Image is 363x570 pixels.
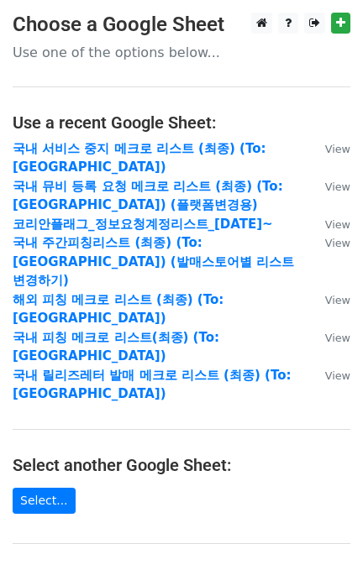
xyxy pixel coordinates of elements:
a: 국내 주간피칭리스트 (최종) (To:[GEOGRAPHIC_DATA]) (발매스토어별 리스트 변경하기) [13,235,294,288]
small: View [325,294,350,306]
a: 코리안플래그_정보요청계정리스트_[DATE]~ [13,217,273,232]
a: View [308,235,350,250]
a: 국내 서비스 중지 메크로 리스트 (최종) (To:[GEOGRAPHIC_DATA]) [13,141,266,175]
a: Select... [13,488,76,514]
small: View [325,332,350,344]
p: Use one of the options below... [13,44,350,61]
a: View [308,292,350,307]
a: View [308,368,350,383]
a: View [308,330,350,345]
small: View [325,237,350,249]
a: 국내 피칭 메크로 리스트(최종) (To:[GEOGRAPHIC_DATA]) [13,330,219,364]
a: View [308,141,350,156]
a: View [308,179,350,194]
a: 국내 뮤비 등록 요청 메크로 리스트 (최종) (To:[GEOGRAPHIC_DATA]) (플랫폼변경용) [13,179,283,213]
h4: Use a recent Google Sheet: [13,112,350,133]
small: View [325,143,350,155]
small: View [325,218,350,231]
small: View [325,369,350,382]
h4: Select another Google Sheet: [13,455,350,475]
a: 국내 릴리즈레터 발매 메크로 리스트 (최종) (To:[GEOGRAPHIC_DATA]) [13,368,291,402]
a: View [308,217,350,232]
small: View [325,180,350,193]
a: 해외 피칭 메크로 리스트 (최종) (To:[GEOGRAPHIC_DATA]) [13,292,224,327]
h3: Choose a Google Sheet [13,13,350,37]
